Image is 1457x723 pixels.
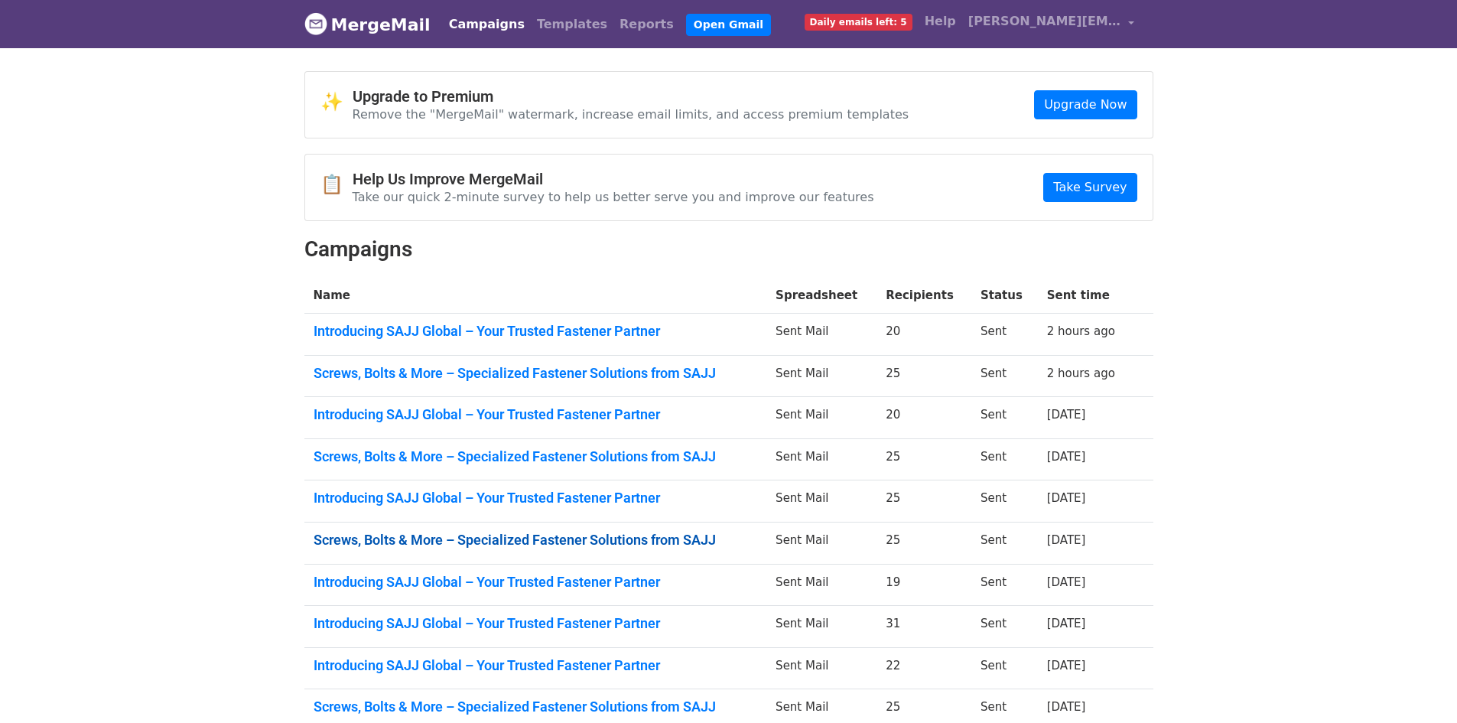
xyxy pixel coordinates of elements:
[314,657,758,674] a: Introducing SAJJ Global – Your Trusted Fastener Partner
[962,6,1141,42] a: [PERSON_NAME][EMAIL_ADDRESS][DOMAIN_NAME]
[971,647,1038,689] td: Sent
[971,438,1038,480] td: Sent
[876,397,971,439] td: 20
[314,699,758,715] a: Screws, Bolts & More – Specialized Fastener Solutions from SAJJ
[971,480,1038,523] td: Sent
[766,278,876,314] th: Spreadsheet
[766,606,876,648] td: Sent Mail
[1034,90,1137,119] a: Upgrade Now
[766,397,876,439] td: Sent Mail
[971,314,1038,356] td: Sent
[353,189,874,205] p: Take our quick 2-minute survey to help us better serve you and improve our features
[314,365,758,382] a: Screws, Bolts & More – Specialized Fastener Solutions from SAJJ
[971,397,1038,439] td: Sent
[766,480,876,523] td: Sent Mail
[968,12,1121,31] span: [PERSON_NAME][EMAIL_ADDRESS][DOMAIN_NAME]
[766,647,876,689] td: Sent Mail
[876,564,971,606] td: 19
[1047,366,1115,380] a: 2 hours ago
[1047,408,1086,422] a: [DATE]
[314,490,758,506] a: Introducing SAJJ Global – Your Trusted Fastener Partner
[876,523,971,565] td: 25
[1047,533,1086,547] a: [DATE]
[314,323,758,340] a: Introducing SAJJ Global – Your Trusted Fastener Partner
[314,406,758,423] a: Introducing SAJJ Global – Your Trusted Fastener Partner
[1047,324,1115,338] a: 2 hours ago
[353,106,909,122] p: Remove the "MergeMail" watermark, increase email limits, and access premium templates
[353,87,909,106] h4: Upgrade to Premium
[805,14,912,31] span: Daily emails left: 5
[314,532,758,549] a: Screws, Bolts & More – Specialized Fastener Solutions from SAJJ
[766,314,876,356] td: Sent Mail
[320,174,353,196] span: 📋
[766,523,876,565] td: Sent Mail
[1047,617,1086,630] a: [DATE]
[1047,450,1086,464] a: [DATE]
[876,355,971,397] td: 25
[971,564,1038,606] td: Sent
[766,355,876,397] td: Sent Mail
[919,6,962,37] a: Help
[876,314,971,356] td: 20
[1047,575,1086,589] a: [DATE]
[304,236,1153,262] h2: Campaigns
[1381,650,1457,723] iframe: Chat Widget
[971,355,1038,397] td: Sent
[1381,650,1457,723] div: 聊天小工具
[876,278,971,314] th: Recipients
[971,523,1038,565] td: Sent
[766,564,876,606] td: Sent Mail
[971,606,1038,648] td: Sent
[443,9,531,40] a: Campaigns
[613,9,680,40] a: Reports
[353,170,874,188] h4: Help Us Improve MergeMail
[531,9,613,40] a: Templates
[686,14,771,36] a: Open Gmail
[304,12,327,35] img: MergeMail logo
[766,438,876,480] td: Sent Mail
[314,574,758,591] a: Introducing SAJJ Global – Your Trusted Fastener Partner
[876,438,971,480] td: 25
[876,647,971,689] td: 22
[876,606,971,648] td: 31
[304,8,431,41] a: MergeMail
[971,278,1038,314] th: Status
[876,480,971,523] td: 25
[314,615,758,632] a: Introducing SAJJ Global – Your Trusted Fastener Partner
[798,6,919,37] a: Daily emails left: 5
[304,278,767,314] th: Name
[1047,659,1086,673] a: [DATE]
[314,448,758,465] a: Screws, Bolts & More – Specialized Fastener Solutions from SAJJ
[1047,491,1086,505] a: [DATE]
[320,91,353,113] span: ✨
[1043,173,1137,202] a: Take Survey
[1047,700,1086,714] a: [DATE]
[1038,278,1133,314] th: Sent time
